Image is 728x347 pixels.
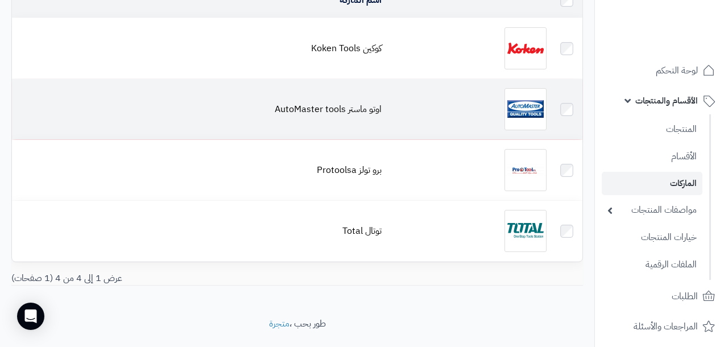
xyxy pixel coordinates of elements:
img: توتال Total [504,210,547,252]
a: الأقسام [602,144,702,169]
span: المراجعات والأسئلة [634,319,698,334]
img: logo-2.png [651,9,717,32]
a: المراجعات والأسئلة [602,313,721,340]
a: برو تولز Protoolsa [317,163,382,177]
a: مواصفات المنتجات [602,198,702,222]
a: كوكين Koken Tools [311,42,382,55]
a: توتال Total [342,224,382,238]
img: كوكين Koken Tools [504,27,547,69]
img: برو تولز Protoolsa [504,149,547,191]
a: اوتو ماستر AutoMaster tools [275,102,382,116]
a: خيارات المنتجات [602,225,702,250]
span: الأقسام والمنتجات [635,93,698,109]
span: الطلبات [672,288,698,304]
a: الماركات [602,172,702,195]
span: لوحة التحكم [656,63,698,79]
a: الطلبات [602,283,721,310]
a: لوحة التحكم [602,57,721,84]
img: اوتو ماستر AutoMaster tools [504,88,547,130]
a: المنتجات [602,117,702,142]
a: الملفات الرقمية [602,253,702,277]
div: عرض 1 إلى 4 من 4 (1 صفحات) [3,272,297,285]
a: متجرة [269,317,289,331]
div: Open Intercom Messenger [17,303,44,330]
